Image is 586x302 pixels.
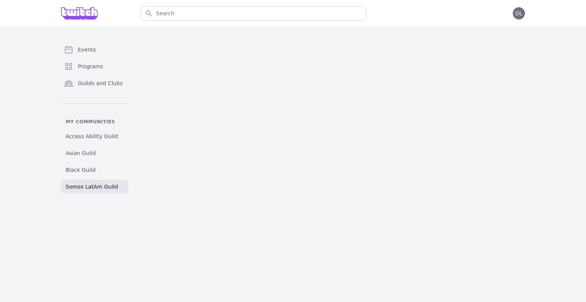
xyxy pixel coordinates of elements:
[66,166,96,174] span: Black Guild
[61,7,98,19] img: Grove
[61,146,128,160] a: Asian Guild
[61,163,128,177] a: Black Guild
[61,42,128,194] nav: Sidebar
[513,7,525,19] button: DL
[61,42,128,57] a: Events
[78,46,96,53] span: Events
[78,63,103,70] span: Programs
[66,183,118,191] span: Somos LatAm Guild
[66,149,96,157] span: Asian Guild
[78,79,123,87] span: Guilds and Clubs
[61,76,128,91] a: Guilds and Clubs
[140,6,366,21] input: Search
[66,132,118,140] span: Access Ability Guild
[61,119,128,125] p: My communities
[61,180,128,194] a: Somos LatAm Guild
[61,129,128,143] a: Access Ability Guild
[61,59,128,74] a: Programs
[515,11,523,16] span: DL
